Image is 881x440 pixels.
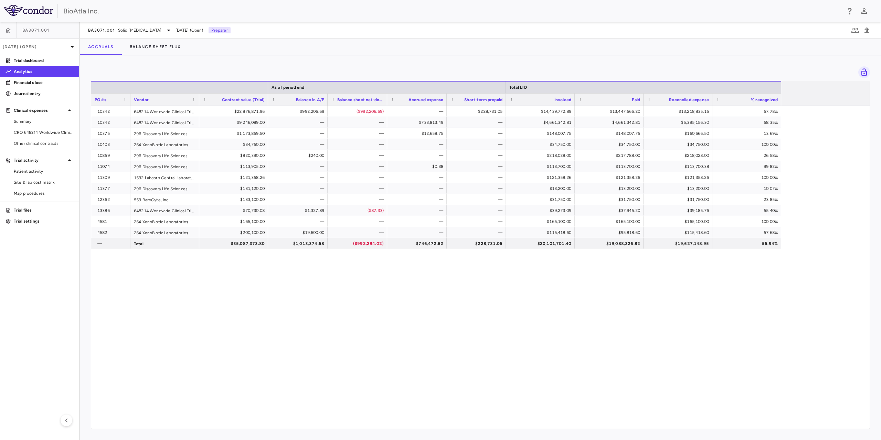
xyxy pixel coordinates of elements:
div: 13386 [97,205,127,216]
div: $19,600.00 [274,227,324,238]
div: 10403 [97,139,127,150]
div: — [393,205,443,216]
div: $14,439,772.89 [512,106,571,117]
div: $217,788.00 [581,150,640,161]
div: 296 Discovery Life Sciences [130,161,199,172]
p: Trial settings [14,218,74,224]
div: — [453,216,502,227]
p: Clinical expenses [14,107,65,114]
div: — [97,238,127,249]
div: — [453,128,502,139]
div: $20,101,701.40 [512,238,571,249]
div: $115,418.60 [650,227,709,238]
div: 26.58% [719,150,778,161]
div: — [334,139,384,150]
div: — [274,128,324,139]
div: $13,200.00 [581,183,640,194]
div: 55.40% [719,205,778,216]
div: $165,100.00 [650,216,709,227]
div: $148,007.75 [581,128,640,139]
div: — [334,227,384,238]
div: BioAtla Inc. [63,6,841,16]
div: $240.00 [274,150,324,161]
div: $165,100.00 [512,216,571,227]
div: — [274,139,324,150]
div: — [334,150,384,161]
div: $200,100.00 [205,227,265,238]
div: $113,700.00 [581,161,640,172]
div: $31,750.00 [581,194,640,205]
div: $218,028.00 [512,150,571,161]
div: $19,088,326.82 [581,238,640,249]
div: 1592 Labcorp Central Laboratory Services LP [130,172,199,183]
div: 100.00% [719,216,778,227]
div: — [334,194,384,205]
span: % recognized [751,97,778,102]
div: 264 XenoBiotic Laboratories [130,139,199,150]
div: 100.00% [719,139,778,150]
div: $70,730.08 [205,205,265,216]
div: $31,750.00 [512,194,571,205]
span: Summary [14,118,74,125]
div: — [453,117,502,128]
div: $992,206.69 [274,106,324,117]
div: $4,661,342.81 [581,117,640,128]
p: Journal entry [14,90,74,97]
div: $13,447,566.20 [581,106,640,117]
div: 264 XenoBiotic Laboratories [130,227,199,238]
span: PO #s [95,97,106,102]
span: Accrued expense [408,97,443,102]
span: Balance sheet net-down [337,97,384,102]
div: — [334,161,384,172]
p: Trial activity [14,157,65,163]
div: — [453,205,502,216]
div: 11074 [97,161,127,172]
span: As of period end [272,85,304,90]
div: 264 XenoBiotic Laboratories [130,216,199,227]
div: — [393,106,443,117]
div: — [393,216,443,227]
div: — [393,172,443,183]
div: — [453,150,502,161]
div: $19,627,148.95 [650,238,709,249]
div: $34,750.00 [512,139,571,150]
div: $113,905.00 [205,161,265,172]
div: — [274,172,324,183]
div: 648214 Worldwide Clinical Trials Holdings, Inc. [130,205,199,216]
div: $228,731.05 [453,238,502,249]
div: $218,028.00 [650,150,709,161]
div: — [453,172,502,183]
span: BA3071.001 [88,28,115,33]
span: Solid [MEDICAL_DATA] [118,27,162,33]
div: $34,750.00 [581,139,640,150]
span: Contract value (Trial) [222,97,265,102]
div: $22,876,871.96 [205,106,265,117]
div: 296 Discovery Life Sciences [130,150,199,161]
div: $34,750.00 [205,139,265,150]
div: — [274,216,324,227]
div: — [274,183,324,194]
div: $9,246,089.00 [205,117,265,128]
div: $133,100.00 [205,194,265,205]
div: 12362 [97,194,127,205]
div: — [393,227,443,238]
div: 10342 [97,106,127,117]
span: Total LTD [509,85,527,90]
div: $35,087,373.80 [205,238,265,249]
div: — [274,161,324,172]
div: 10.07% [719,183,778,194]
div: 648214 Worldwide Clinical Trials Holdings, Inc. [130,117,199,128]
div: ($992,206.69) [334,106,384,117]
span: Other clinical contracts [14,140,74,147]
div: — [453,161,502,172]
div: $37,945.20 [581,205,640,216]
div: 57.68% [719,227,778,238]
div: — [334,128,384,139]
div: $1,327.89 [274,205,324,216]
div: $820,390.00 [205,150,265,161]
div: 11377 [97,183,127,194]
div: $121,358.26 [205,172,265,183]
div: $13,200.00 [650,183,709,194]
span: Balance in A/P [296,97,324,102]
div: ($87.33) [334,205,384,216]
